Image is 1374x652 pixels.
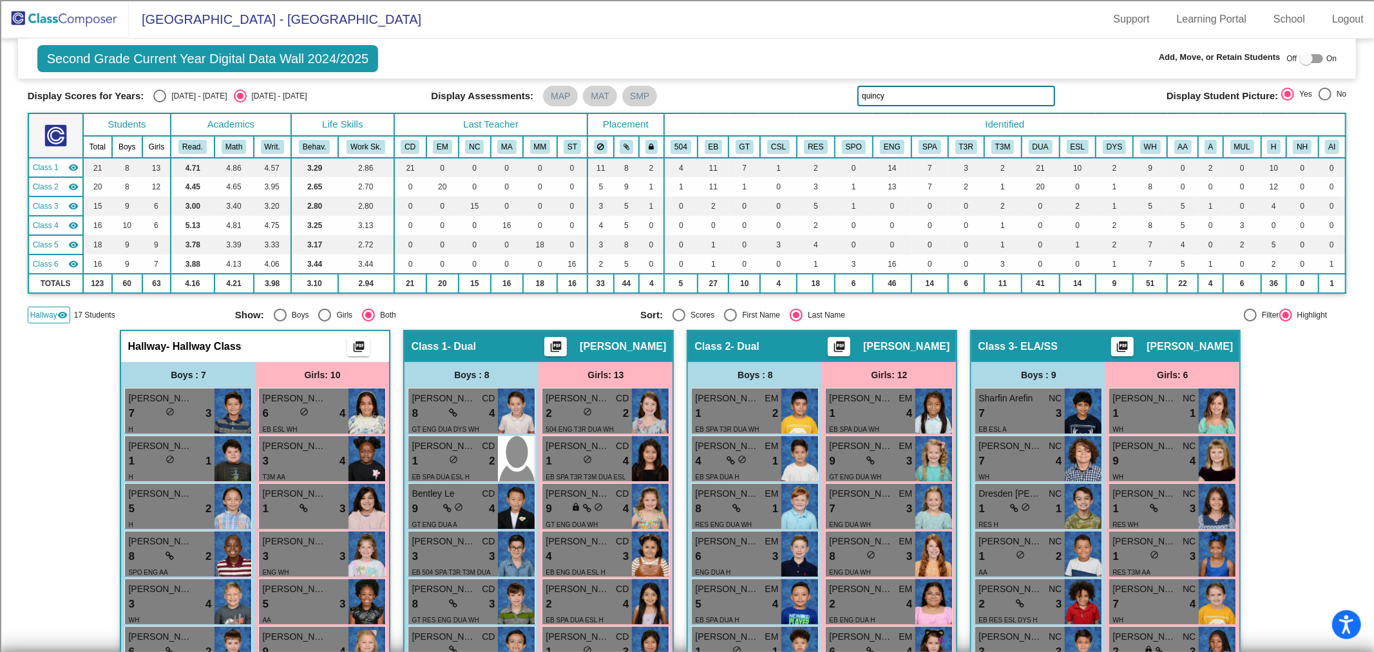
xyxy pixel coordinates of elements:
[5,111,1369,123] div: Move To ...
[142,197,171,216] td: 6
[347,140,385,154] button: Work Sk.
[729,177,760,197] td: 1
[68,182,79,192] mat-icon: visibility
[178,140,207,154] button: Read.
[736,140,754,154] button: GT
[222,140,246,154] button: Math
[1319,197,1346,216] td: 0
[1198,197,1223,216] td: 1
[1230,140,1254,154] button: MUL
[991,140,1015,154] button: T3M
[112,158,142,177] td: 8
[171,216,214,235] td: 5.13
[557,136,587,158] th: Sarah Talbert
[112,197,142,216] td: 9
[33,200,59,212] span: Class 3
[544,337,567,356] button: Print Students Details
[254,177,291,197] td: 3.95
[291,235,338,254] td: 3.17
[153,90,307,102] mat-radio-group: Select an option
[215,197,254,216] td: 3.40
[1286,177,1319,197] td: 0
[491,136,523,158] th: Mariah Ables
[1223,197,1261,216] td: 0
[1319,136,1346,158] th: American Indian
[5,53,1369,65] div: Move To ...
[394,177,426,197] td: 0
[984,177,1022,197] td: 1
[1096,136,1134,158] th: Dyslexia
[639,136,663,158] th: Keep with teacher
[215,158,254,177] td: 4.86
[166,90,227,102] div: [DATE] - [DATE]
[1167,177,1198,197] td: 0
[5,239,1369,251] div: Visual Art
[338,177,394,197] td: 2.70
[5,169,1369,181] div: Add Outline Template
[1198,216,1223,235] td: 0
[760,158,797,177] td: 1
[523,177,557,197] td: 0
[1261,197,1286,216] td: 4
[1325,140,1340,154] button: AI
[664,158,698,177] td: 4
[614,177,640,197] td: 9
[5,42,1369,53] div: Sort New > Old
[5,287,1369,299] div: ???
[804,140,827,154] button: RES
[338,197,394,216] td: 2.80
[948,197,984,216] td: 0
[543,86,578,106] mat-chip: MAP
[5,30,1369,42] div: Sort A > Z
[5,216,1369,227] div: Newspaper
[1261,177,1286,197] td: 12
[857,86,1055,106] input: Search...
[1167,158,1198,177] td: 0
[5,5,269,17] div: Home
[247,90,307,102] div: [DATE] - [DATE]
[1167,197,1198,216] td: 5
[639,177,663,197] td: 1
[698,177,729,197] td: 11
[835,197,873,216] td: 1
[587,158,614,177] td: 11
[664,197,698,216] td: 0
[291,158,338,177] td: 3.29
[394,235,426,254] td: 0
[557,197,587,216] td: 0
[28,197,83,216] td: Natalie Cox - ELA/SS
[1060,197,1096,216] td: 2
[112,177,142,197] td: 8
[5,193,1369,204] div: Journal
[215,216,254,235] td: 4.81
[842,140,866,154] button: SPO
[1205,140,1217,154] button: A
[394,197,426,216] td: 0
[873,177,911,197] td: 13
[760,136,797,158] th: CASL
[984,197,1022,216] td: 2
[835,136,873,158] th: Speech Only
[5,100,1369,111] div: Rename
[83,113,171,136] th: Students
[832,340,847,358] mat-icon: picture_as_pdf
[639,216,663,235] td: 0
[1261,216,1286,235] td: 0
[291,197,338,216] td: 2.80
[587,197,614,216] td: 3
[5,77,1369,88] div: Options
[5,276,1369,287] div: CANCEL
[583,86,617,106] mat-chip: MAT
[523,197,557,216] td: 0
[68,201,79,211] mat-icon: visibility
[299,140,330,154] button: Behav.
[1167,136,1198,158] th: African American
[835,177,873,197] td: 1
[1198,158,1223,177] td: 2
[83,216,112,235] td: 16
[261,140,284,154] button: Writ.
[1167,216,1198,235] td: 5
[68,220,79,231] mat-icon: visibility
[984,136,1022,158] th: Tier 3 Math Intervention
[68,162,79,173] mat-icon: visibility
